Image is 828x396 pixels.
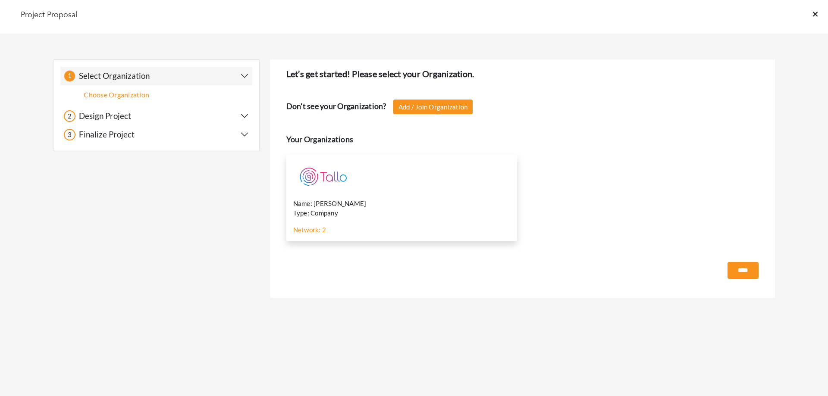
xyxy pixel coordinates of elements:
h5: Finalize Project [75,130,135,140]
button: 1 Select Organization [64,70,249,82]
a: Add / Join Organization [393,100,473,115]
h4: Your Organizations [286,135,759,144]
a: Network: 2 [293,225,326,235]
button: 3 Finalize Project [64,129,249,140]
button: 2 Design Project [64,110,249,122]
img: Tallo-Logo.png [293,162,354,192]
div: 3 [64,129,75,140]
h5: Select Organization [75,71,150,81]
p: Type: Company [293,208,511,218]
h5: Design Project [75,111,131,121]
div: 1 [64,70,75,82]
p: Name: [PERSON_NAME] [293,199,511,209]
h4: Don't see your Organization? [286,102,386,111]
div: 2 [64,110,75,122]
h4: Let’s get started! Please select your Organization. [286,69,759,79]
